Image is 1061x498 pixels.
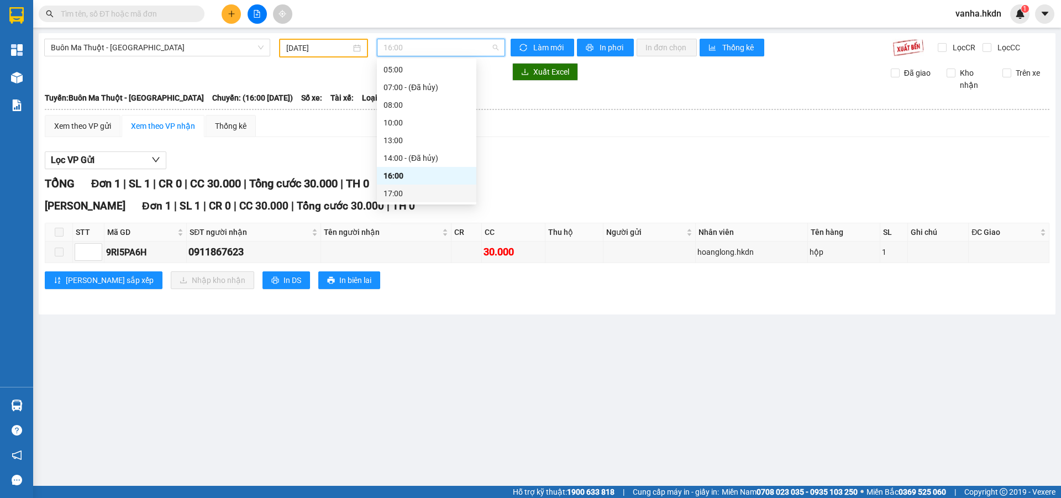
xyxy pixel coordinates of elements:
[392,200,415,212] span: TH 0
[1011,67,1044,79] span: Trên xe
[362,92,390,104] span: Loại xe:
[600,41,625,54] span: In phơi
[107,226,175,238] span: Mã GD
[971,226,1038,238] span: ĐC Giao
[228,10,235,18] span: plus
[45,151,166,169] button: Lọc VP Gửi
[533,66,569,78] span: Xuất Excel
[54,120,111,132] div: Xem theo VP gửi
[708,44,718,53] span: bar-chart
[513,486,614,498] span: Hỗ trợ kỹ thuật:
[892,39,924,56] img: 9k=
[722,41,755,54] span: Thống kê
[142,200,171,212] span: Đơn 1
[123,177,126,190] span: |
[91,177,120,190] span: Đơn 1
[521,68,529,77] span: download
[519,44,529,53] span: sync
[209,200,231,212] span: CR 0
[283,274,301,286] span: In DS
[330,92,354,104] span: Tài xế:
[512,63,578,81] button: downloadXuất Excel
[340,177,343,190] span: |
[45,271,162,289] button: sort-ascending[PERSON_NAME] sắp xếp
[1040,9,1050,19] span: caret-down
[722,486,858,498] span: Miền Nam
[151,155,160,164] span: down
[9,7,24,24] img: logo-vxr
[1035,4,1054,24] button: caret-down
[1021,5,1029,13] sup: 1
[757,487,858,496] strong: 0708 023 035 - 0935 103 250
[61,8,191,20] input: Tìm tên, số ĐT hoặc mã đơn
[273,4,292,24] button: aim
[586,44,595,53] span: printer
[11,72,23,83] img: warehouse-icon
[187,242,321,263] td: 0911867623
[384,64,470,76] div: 05:00
[700,39,764,56] button: bar-chartThống kê
[384,117,470,129] div: 10:00
[215,120,246,132] div: Thống kê
[577,39,634,56] button: printerIn phơi
[248,4,267,24] button: file-add
[286,42,351,54] input: 13/10/2025
[484,244,544,260] div: 30.000
[545,223,603,242] th: Thu hộ
[180,200,201,212] span: SL 1
[533,41,565,54] span: Làm mới
[955,67,994,91] span: Kho nhận
[185,177,187,190] span: |
[104,242,187,263] td: 9RI5PA6H
[188,244,319,260] div: 0911867623
[190,226,309,238] span: SĐT người nhận
[947,7,1010,20] span: vanha.hkdn
[899,487,946,496] strong: 0369 525 060
[51,39,264,56] span: Buôn Ma Thuột - Gia Nghĩa
[696,223,808,242] th: Nhân viên
[12,425,22,436] span: question-circle
[11,99,23,111] img: solution-icon
[1000,488,1007,496] span: copyright
[633,486,719,498] span: Cung cấp máy in - giấy in:
[271,276,279,285] span: printer
[511,39,574,56] button: syncLàm mới
[606,226,685,238] span: Người gửi
[262,271,310,289] button: printerIn DS
[159,177,182,190] span: CR 0
[297,200,384,212] span: Tổng cước 30.000
[249,177,338,190] span: Tổng cước 30.000
[45,200,125,212] span: [PERSON_NAME]
[51,153,94,167] span: Lọc VP Gửi
[106,245,185,259] div: 9RI5PA6H
[12,475,22,485] span: message
[346,177,369,190] span: TH 0
[190,177,241,190] span: CC 30.000
[174,200,177,212] span: |
[384,39,498,56] span: 16:00
[451,223,481,242] th: CR
[993,41,1022,54] span: Lọc CC
[882,246,906,258] div: 1
[384,81,470,93] div: 07:00 - (Đã hủy)
[567,487,614,496] strong: 1900 633 818
[291,200,294,212] span: |
[900,67,935,79] span: Đã giao
[279,10,286,18] span: aim
[387,200,390,212] span: |
[171,271,254,289] button: downloadNhập kho nhận
[384,99,470,111] div: 08:00
[623,486,624,498] span: |
[1015,9,1025,19] img: icon-new-feature
[12,450,22,460] span: notification
[244,177,246,190] span: |
[860,490,864,494] span: ⚪️
[1023,5,1027,13] span: 1
[880,223,908,242] th: SL
[327,276,335,285] span: printer
[866,486,946,498] span: Miền Bắc
[697,246,806,258] div: hoanglong.hkdn
[384,152,470,164] div: 14:00 - (Đã hủy)
[129,177,150,190] span: SL 1
[212,92,293,104] span: Chuyến: (16:00 [DATE])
